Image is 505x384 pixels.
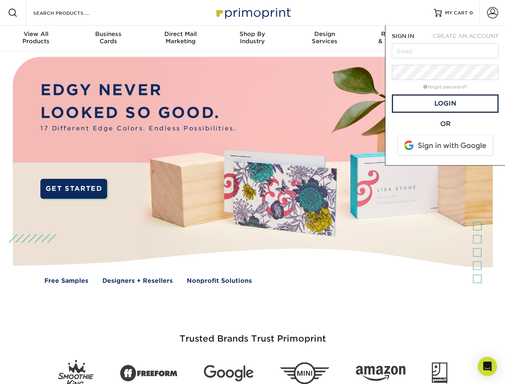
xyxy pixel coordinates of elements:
span: CREATE AN ACCOUNT [433,33,499,39]
span: Direct Mail [144,30,216,38]
img: Google [204,365,253,382]
a: Designers + Resellers [102,276,173,286]
img: Goodwill [432,362,447,384]
span: 17 Different Edge Colors. Endless Possibilities. [40,124,236,133]
span: 0 [469,10,473,16]
span: Design [289,30,361,38]
span: SIGN IN [392,33,414,39]
a: Resources& Templates [361,26,433,51]
a: Nonprofit Solutions [187,276,252,286]
input: SEARCH PRODUCTS..... [32,8,110,18]
img: Primoprint [213,4,293,21]
div: & Templates [361,30,433,45]
p: LOOKED SO GOOD. [40,102,236,124]
a: DesignServices [289,26,361,51]
div: Cards [72,30,144,45]
div: Marketing [144,30,216,45]
input: Email [392,43,499,58]
a: Shop ByIndustry [216,26,288,51]
a: forgot password? [423,84,467,90]
a: Login [392,94,499,113]
a: Direct MailMarketing [144,26,216,51]
div: OR [392,119,499,129]
p: EDGY NEVER [40,79,236,102]
span: MY CART [445,10,468,16]
span: Shop By [216,30,288,38]
div: Services [289,30,361,45]
a: Free Samples [44,276,88,286]
h3: Trusted Brands Trust Primoprint [19,314,487,354]
div: Industry [216,30,288,45]
span: Resources [361,30,433,38]
a: GET STARTED [40,179,107,199]
img: Amazon [356,366,405,381]
a: BusinessCards [72,26,144,51]
span: Business [72,30,144,38]
div: Open Intercom Messenger [478,357,497,376]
